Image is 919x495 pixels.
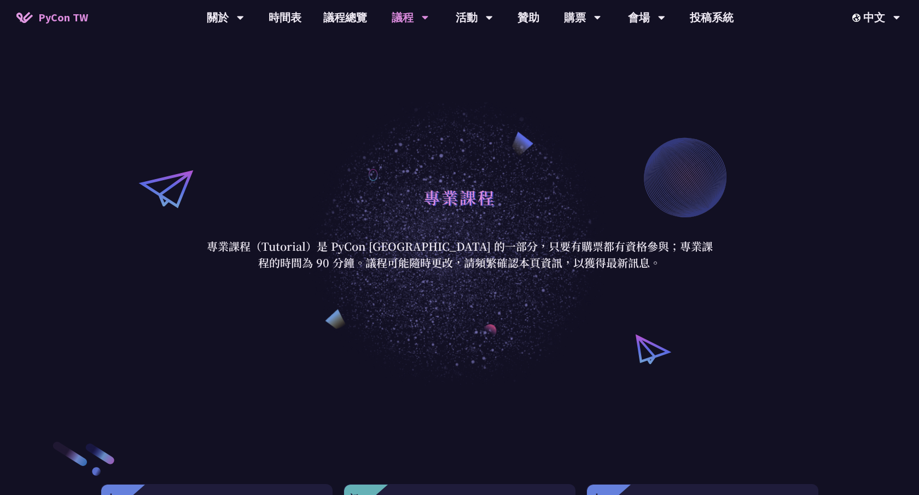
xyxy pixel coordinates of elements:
[423,181,496,214] h1: 專業課程
[16,12,33,23] img: Home icon of PyCon TW 2025
[38,9,88,26] span: PyCon TW
[5,4,99,31] a: PyCon TW
[205,238,714,271] p: 專業課程（Tutorial）是 PyCon [GEOGRAPHIC_DATA] 的一部分，只要有購票都有資格參與；專業課程的時間為 90 分鐘。議程可能隨時更改，請頻繁確認本頁資訊，以獲得最新訊息。
[852,14,863,22] img: Locale Icon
